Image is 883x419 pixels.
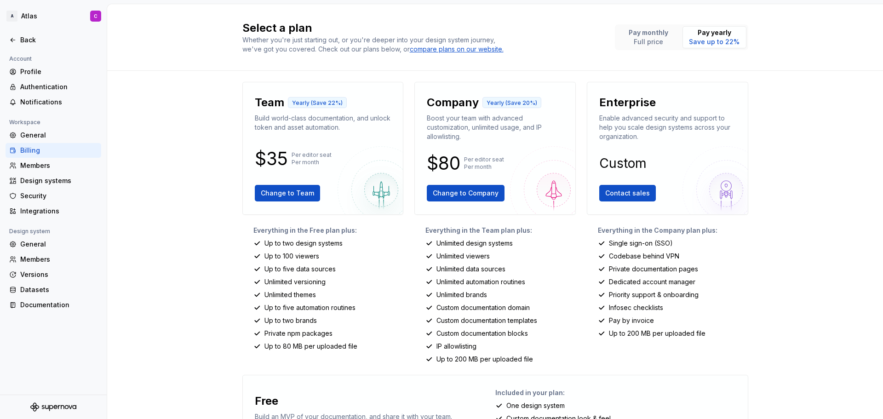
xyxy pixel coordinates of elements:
[427,95,479,110] p: Company
[21,11,37,21] div: Atlas
[264,277,326,287] p: Unlimited versioning
[436,316,537,325] p: Custom documentation templates
[20,207,97,216] div: Integrations
[609,264,698,274] p: Private documentation pages
[264,316,317,325] p: Up to two brands
[436,355,533,364] p: Up to 200 MB per uploaded file
[436,329,528,338] p: Custom documentation blocks
[20,131,97,140] div: General
[464,156,504,171] p: Per editor seat Per month
[599,95,656,110] p: Enterprise
[410,45,504,54] a: compare plans on our website.
[20,285,97,294] div: Datasets
[20,35,97,45] div: Back
[6,237,101,252] a: General
[689,28,740,37] p: Pay yearly
[436,252,490,261] p: Unlimited viewers
[599,158,647,169] p: Custom
[20,67,97,76] div: Profile
[427,158,460,169] p: $80
[495,388,740,397] p: Included in your plan:
[598,226,748,235] p: Everything in the Company plan plus:
[255,153,288,164] p: $35
[20,191,97,201] div: Security
[20,161,97,170] div: Members
[609,290,699,299] p: Priority support & onboarding
[6,226,54,237] div: Design system
[6,80,101,94] a: Authentication
[255,95,284,110] p: Team
[255,394,278,408] p: Free
[6,143,101,158] a: Billing
[436,290,487,299] p: Unlimited brands
[94,12,97,20] div: C
[436,264,505,274] p: Unlimited data sources
[253,226,404,235] p: Everything in the Free plan plus:
[20,146,97,155] div: Billing
[264,342,357,351] p: Up to 80 MB per uploaded file
[20,255,97,264] div: Members
[609,277,695,287] p: Dedicated account manager
[599,114,736,141] p: Enable advanced security and support to help you scale design systems across your organization.
[487,99,537,107] p: Yearly (Save 20%)
[6,282,101,297] a: Datasets
[6,298,101,312] a: Documentation
[425,226,576,235] p: Everything in the Team plan plus:
[6,11,17,22] div: A
[20,98,97,107] div: Notifications
[6,95,101,109] a: Notifications
[20,240,97,249] div: General
[506,401,565,410] p: One design system
[6,252,101,267] a: Members
[255,185,320,201] button: Change to Team
[30,402,76,412] svg: Supernova Logo
[609,239,673,248] p: Single sign-on (SSO)
[6,158,101,173] a: Members
[605,189,650,198] span: Contact sales
[264,329,333,338] p: Private npm packages
[436,342,476,351] p: IP allowlisting
[264,303,355,312] p: Up to five automation routines
[433,189,499,198] span: Change to Company
[6,117,44,128] div: Workspace
[436,239,513,248] p: Unlimited design systems
[255,114,391,132] p: Build world-class documentation, and unlock token and asset automation.
[427,185,505,201] button: Change to Company
[6,173,101,188] a: Design systems
[20,300,97,310] div: Documentation
[292,151,332,166] p: Per editor seat Per month
[6,267,101,282] a: Versions
[629,28,668,37] p: Pay monthly
[264,252,319,261] p: Up to 100 viewers
[6,204,101,218] a: Integrations
[436,303,530,312] p: Custom documentation domain
[6,53,35,64] div: Account
[682,26,746,48] button: Pay yearlySave up to 22%
[609,316,654,325] p: Pay by invoice
[261,189,314,198] span: Change to Team
[20,270,97,279] div: Versions
[264,239,343,248] p: Up to two design systems
[20,176,97,185] div: Design systems
[617,26,681,48] button: Pay monthlyFull price
[6,33,101,47] a: Back
[242,21,604,35] h2: Select a plan
[609,252,679,261] p: Codebase behind VPN
[242,35,509,54] div: Whether you're just starting out, or you're deeper into your design system journey, we've got you...
[629,37,668,46] p: Full price
[264,264,336,274] p: Up to five data sources
[689,37,740,46] p: Save up to 22%
[436,277,525,287] p: Unlimited automation routines
[2,6,105,26] button: AAtlasC
[20,82,97,92] div: Authentication
[599,185,656,201] button: Contact sales
[6,128,101,143] a: General
[609,303,663,312] p: Infosec checklists
[292,99,343,107] p: Yearly (Save 22%)
[427,114,563,141] p: Boost your team with advanced customization, unlimited usage, and IP allowlisting.
[264,290,316,299] p: Unlimited themes
[6,189,101,203] a: Security
[609,329,705,338] p: Up to 200 MB per uploaded file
